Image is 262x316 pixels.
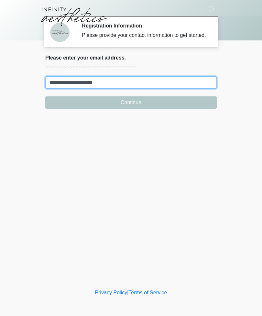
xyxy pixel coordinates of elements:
div: Please provide your contact information to get started. [82,31,207,39]
img: Agent Avatar [50,23,70,42]
a: | [127,290,128,295]
a: Privacy Policy [95,290,127,295]
p: ~~~~~~~~~~~~~~~~~~~~~~~~~~~~~~ [45,63,217,71]
button: Continue [45,96,217,109]
img: Infinity Aesthetics Logo [39,5,109,27]
a: Terms of Service [128,290,167,295]
h2: Please enter your email address. [45,55,217,61]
